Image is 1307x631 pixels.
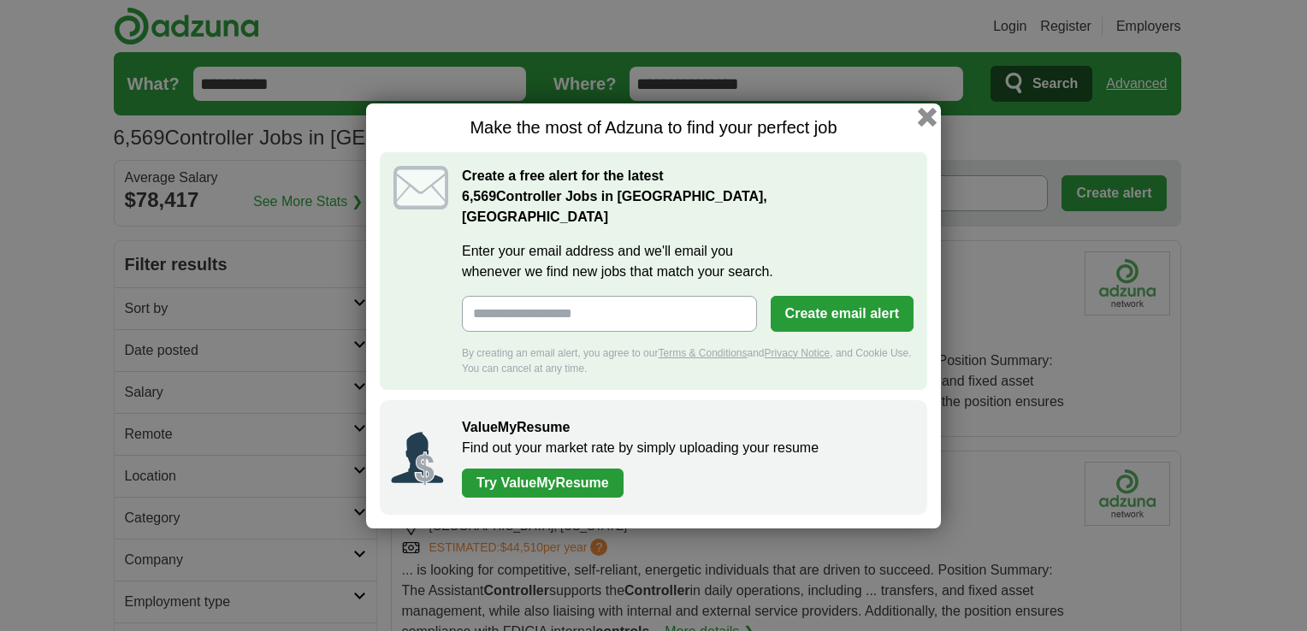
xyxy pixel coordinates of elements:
[380,117,927,139] h1: Make the most of Adzuna to find your perfect job
[462,186,496,207] span: 6,569
[771,296,914,332] button: Create email alert
[462,438,910,458] p: Find out your market rate by simply uploading your resume
[393,166,448,209] img: icon_email.svg
[462,345,914,376] div: By creating an email alert, you agree to our and , and Cookie Use. You can cancel at any time.
[765,347,831,359] a: Privacy Notice
[462,469,624,498] a: Try ValueMyResume
[462,241,914,282] label: Enter your email address and we'll email you whenever we find new jobs that match your search.
[462,417,910,438] h2: ValueMyResume
[462,189,767,224] strong: Controller Jobs in [GEOGRAPHIC_DATA], [GEOGRAPHIC_DATA]
[658,347,747,359] a: Terms & Conditions
[462,166,914,227] h2: Create a free alert for the latest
